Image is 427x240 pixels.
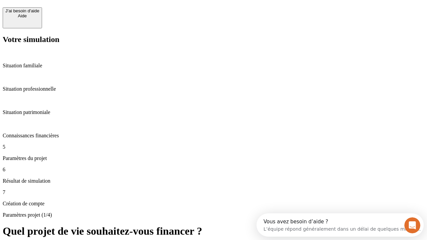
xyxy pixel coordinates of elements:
[3,212,424,218] p: Paramètres projet (1/4)
[3,144,424,150] p: 5
[3,189,424,195] p: 7
[3,35,424,44] h2: Votre simulation
[3,133,424,139] p: Connaissances financières
[3,155,424,161] p: Paramètres du projet
[3,178,424,184] p: Résultat de simulation
[3,225,424,237] h1: Quel projet de vie souhaitez-vous financer ?
[3,7,42,28] button: J’ai besoin d'aideAide
[3,3,184,21] div: Ouvrir le Messenger Intercom
[257,213,424,237] iframe: Intercom live chat discovery launcher
[7,11,164,18] div: L’équipe répond généralement dans un délai de quelques minutes.
[3,63,424,69] p: Situation familiale
[3,86,424,92] p: Situation professionnelle
[3,109,424,115] p: Situation patrimoniale
[3,201,424,207] p: Création de compte
[5,13,39,18] div: Aide
[5,8,39,13] div: J’ai besoin d'aide
[3,167,424,173] p: 6
[7,6,164,11] div: Vous avez besoin d’aide ?
[404,217,420,233] iframe: Intercom live chat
